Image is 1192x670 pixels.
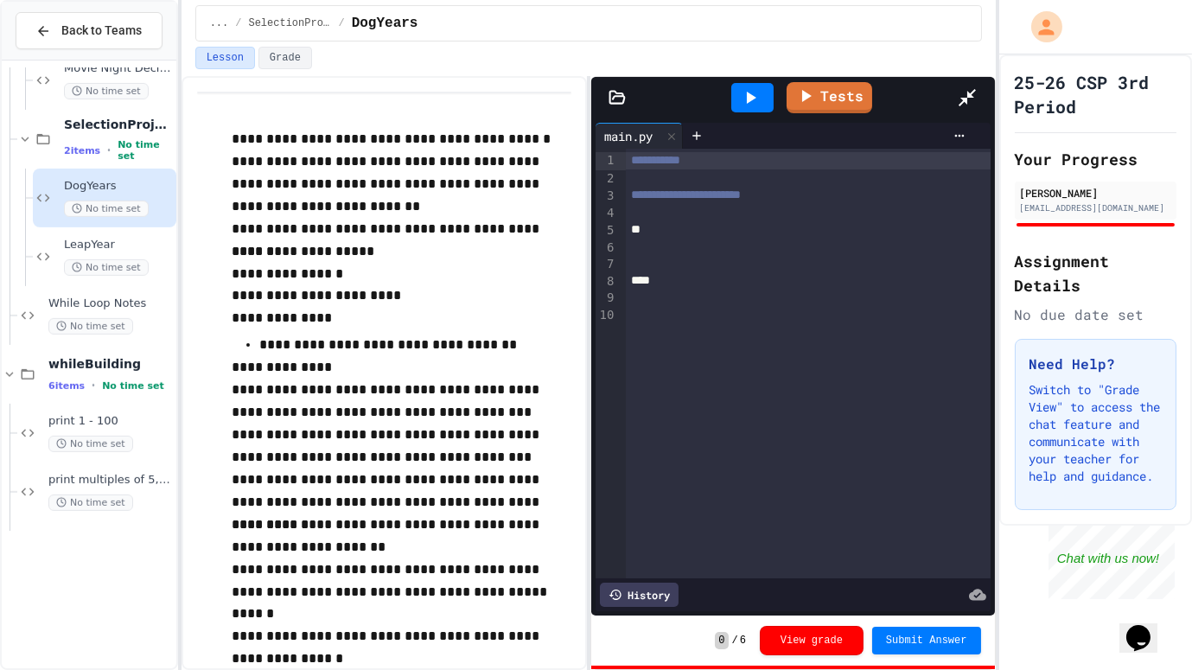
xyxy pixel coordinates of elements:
div: History [600,583,679,607]
span: No time set [48,318,133,335]
span: While Loop Notes [48,297,173,311]
span: No time set [48,436,133,452]
span: SelectionProjects [64,117,173,132]
div: 4 [596,205,617,222]
div: main.py [596,127,661,145]
span: Submit Answer [886,634,967,648]
div: 2 [596,170,617,188]
span: No time set [64,201,149,217]
div: 1 [596,152,617,170]
button: Lesson [195,47,255,69]
div: My Account [1013,7,1067,47]
span: No time set [64,83,149,99]
button: View grade [760,626,864,655]
span: ... [210,16,229,30]
span: / [732,634,738,648]
div: 5 [596,222,617,239]
div: 3 [596,188,617,206]
iframe: chat widget [1119,601,1175,653]
span: SelectionProjects [248,16,331,30]
button: Back to Teams [16,12,163,49]
div: 10 [596,307,617,324]
span: / [338,16,344,30]
div: 7 [596,256,617,273]
div: 6 [596,239,617,257]
div: [EMAIL_ADDRESS][DOMAIN_NAME] [1020,201,1171,214]
span: print 1 - 100 [48,414,173,429]
h1: 25-26 CSP 3rd Period [1015,70,1176,118]
span: print multiples of 5, 1-100 [48,473,173,488]
span: • [92,379,95,392]
iframe: chat widget [1049,526,1175,599]
span: / [235,16,241,30]
span: LeapYear [64,238,173,252]
span: 0 [715,632,728,649]
span: DogYears [64,179,173,194]
button: Submit Answer [872,627,981,654]
span: 6 [740,634,746,648]
span: DogYears [352,13,418,34]
div: 8 [596,273,617,290]
span: Back to Teams [61,22,142,40]
span: No time set [118,139,173,162]
div: No due date set [1015,304,1176,325]
button: Grade [258,47,312,69]
h3: Need Help? [1029,354,1162,374]
div: main.py [596,123,683,149]
a: Tests [787,82,872,113]
h2: Assignment Details [1015,249,1176,297]
span: 2 items [64,145,100,156]
span: 6 items [48,380,85,392]
span: No time set [64,259,149,276]
span: Movie Night Decider [64,61,173,76]
div: [PERSON_NAME] [1020,185,1171,201]
div: 9 [596,290,617,307]
h2: Your Progress [1015,147,1176,171]
p: Switch to "Grade View" to access the chat feature and communicate with your teacher for help and ... [1029,381,1162,485]
span: • [107,144,111,157]
span: No time set [102,380,164,392]
span: whileBuilding [48,356,173,372]
span: No time set [48,495,133,511]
